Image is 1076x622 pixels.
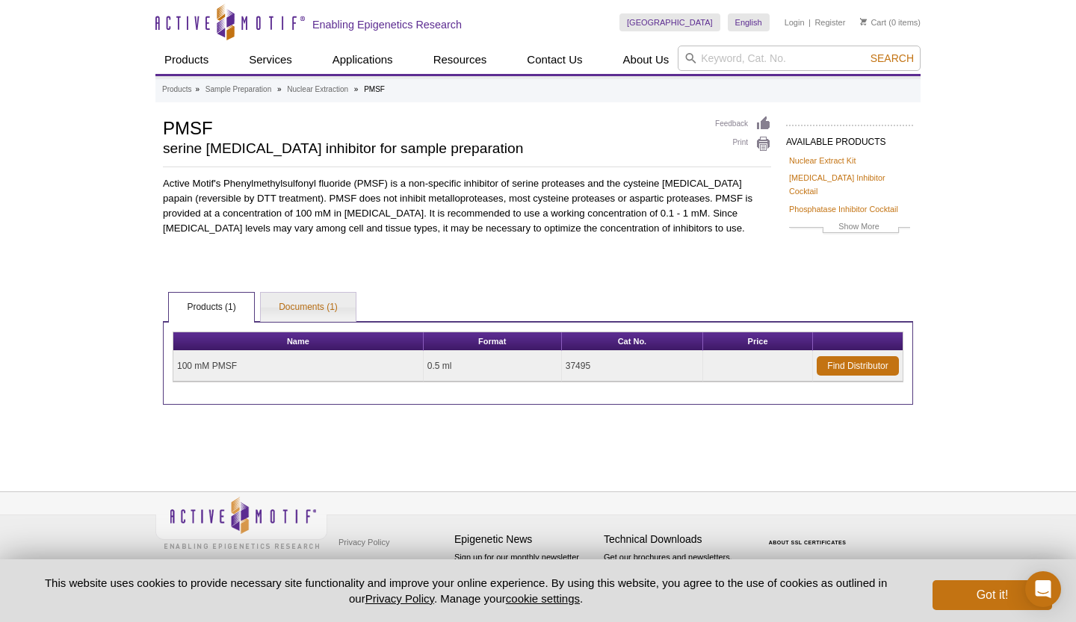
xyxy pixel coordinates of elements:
li: » [354,85,359,93]
table: Click to Verify - This site chose Symantec SSL for secure e-commerce and confidential communicati... [753,518,865,551]
a: Register [814,17,845,28]
a: Services [240,46,301,74]
h2: Enabling Epigenetics Research [312,18,462,31]
th: Format [424,332,562,351]
p: Get our brochures and newsletters, or request them by mail. [604,551,746,589]
p: Active Motif's Phenylmethylsulfonyl fluoride (PMSF) is a non-specific inhibitor of serine proteas... [163,176,771,236]
h1: PMSF [163,116,700,138]
a: Terms & Conditions [335,553,413,576]
li: PMSF [364,85,385,93]
a: Feedback [715,116,771,132]
td: 0.5 ml [424,351,562,382]
th: Name [173,332,424,351]
td: 37495 [562,351,703,382]
a: [GEOGRAPHIC_DATA] [619,13,720,31]
img: Active Motif, [155,492,327,553]
div: Open Intercom Messenger [1025,571,1061,607]
h4: Epigenetic News [454,533,596,546]
a: Find Distributor [817,356,899,376]
p: This website uses cookies to provide necessary site functionality and improve your online experie... [24,575,908,606]
a: Login [785,17,805,28]
a: Products (1) [169,293,253,323]
a: Privacy Policy [335,531,393,553]
a: About Us [614,46,678,74]
a: Resources [424,46,496,74]
li: » [277,85,282,93]
p: Sign up for our monthly newsletter highlighting recent publications in the field of epigenetics. [454,551,596,602]
li: | [808,13,811,31]
a: Products [162,83,191,96]
button: Search [866,52,918,65]
span: Search [871,52,914,64]
a: Cart [860,17,886,28]
a: Nuclear Extract Kit [789,154,856,167]
li: » [195,85,200,93]
a: Contact Us [518,46,591,74]
a: Documents (1) [261,293,356,323]
a: [MEDICAL_DATA] Inhibitor Cocktail [789,171,910,198]
h2: serine [MEDICAL_DATA] inhibitor for sample preparation [163,142,700,155]
img: Your Cart [860,18,867,25]
td: 100 mM PMSF [173,351,424,382]
a: Sample Preparation [205,83,271,96]
button: Got it! [933,580,1052,610]
h4: Technical Downloads [604,533,746,546]
input: Keyword, Cat. No. [678,46,921,71]
h2: AVAILABLE PRODUCTS [786,125,913,152]
a: Print [715,136,771,152]
a: Nuclear Extraction [287,83,348,96]
a: Show More [789,220,910,237]
th: Cat No. [562,332,703,351]
a: Applications [324,46,402,74]
button: cookie settings [506,592,580,605]
a: English [728,13,770,31]
th: Price [703,332,813,351]
a: Privacy Policy [365,592,434,605]
li: (0 items) [860,13,921,31]
a: Phosphatase Inhibitor Cocktail [789,202,898,216]
a: ABOUT SSL CERTIFICATES [769,540,847,545]
a: Products [155,46,217,74]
